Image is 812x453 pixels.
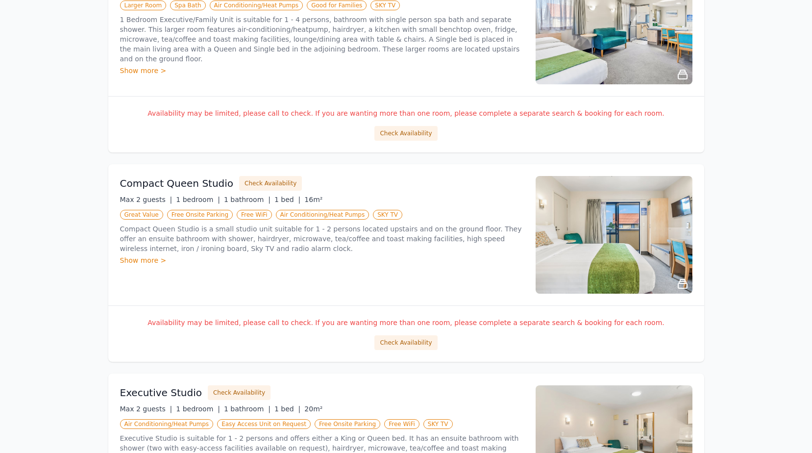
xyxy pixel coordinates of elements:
[167,210,233,220] span: Free Onsite Parking
[370,0,400,10] span: SKY TV
[176,196,220,203] span: 1 bedroom |
[120,386,202,400] h3: Executive Studio
[274,196,300,203] span: 1 bed |
[120,224,524,253] p: Compact Queen Studio is a small studio unit suitable for 1 - 2 persons located upstairs and on th...
[307,0,367,10] span: Good for Families
[224,405,271,413] span: 1 bathroom |
[120,15,524,64] p: 1 Bedroom Executive/Family Unit is suitable for 1 - 4 persons, bathroom with single person spa ba...
[120,255,524,265] div: Show more >
[217,419,311,429] span: Easy Access Unit on Request
[239,176,302,191] button: Check Availability
[374,335,437,350] button: Check Availability
[120,0,167,10] span: Larger Room
[120,176,234,190] h3: Compact Queen Studio
[374,126,437,141] button: Check Availability
[170,0,205,10] span: Spa Bath
[304,405,322,413] span: 20m²
[120,196,172,203] span: Max 2 guests |
[120,66,524,75] div: Show more >
[208,385,271,400] button: Check Availability
[315,419,380,429] span: Free Onsite Parking
[224,196,271,203] span: 1 bathroom |
[176,405,220,413] span: 1 bedroom |
[120,108,692,118] p: Availability may be limited, please call to check. If you are wanting more than one room, please ...
[210,0,303,10] span: Air Conditioning/Heat Pumps
[274,405,300,413] span: 1 bed |
[276,210,369,220] span: Air Conditioning/Heat Pumps
[120,318,692,327] p: Availability may be limited, please call to check. If you are wanting more than one room, please ...
[423,419,453,429] span: SKY TV
[384,419,419,429] span: Free WiFi
[120,419,214,429] span: Air Conditioning/Heat Pumps
[237,210,272,220] span: Free WiFi
[304,196,322,203] span: 16m²
[120,405,172,413] span: Max 2 guests |
[120,210,163,220] span: Great Value
[373,210,402,220] span: SKY TV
